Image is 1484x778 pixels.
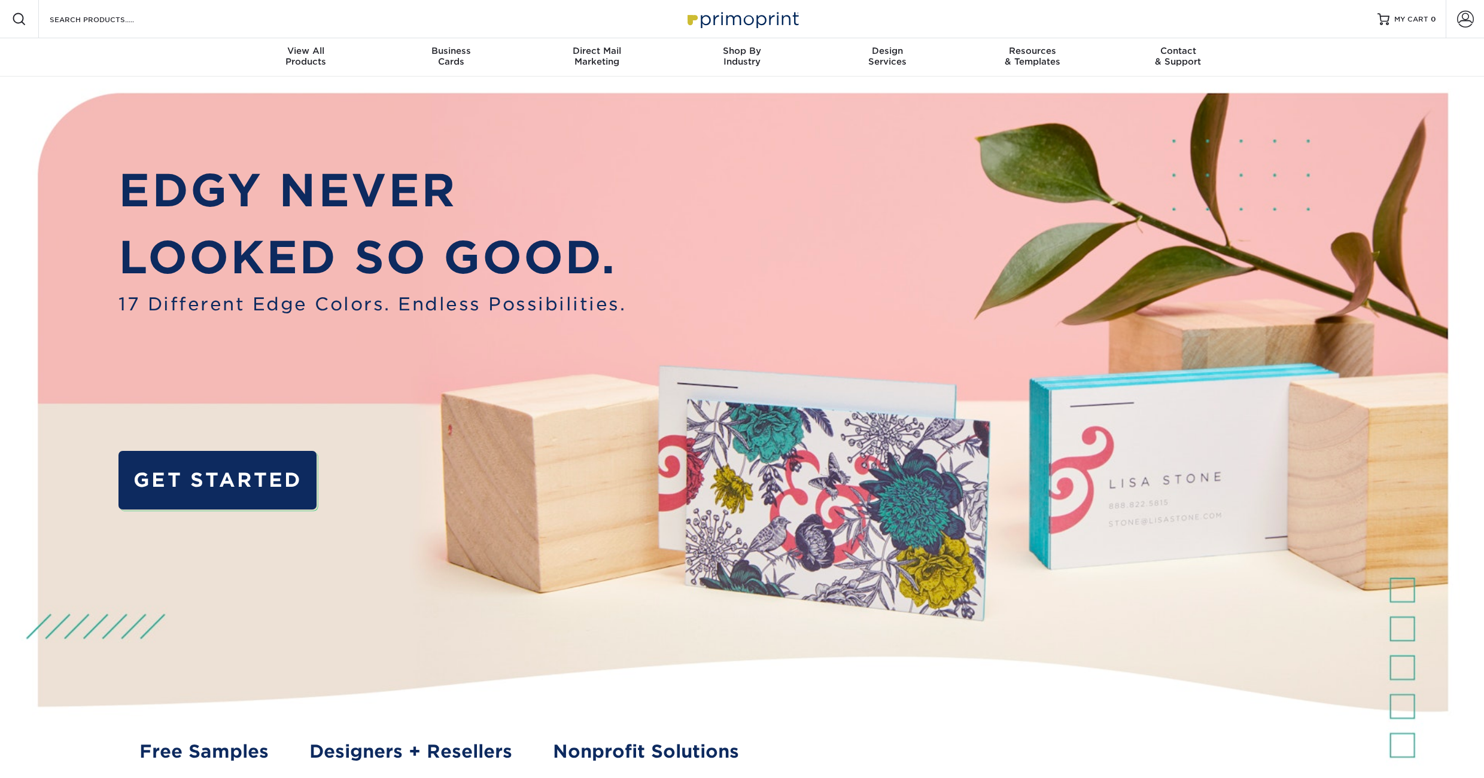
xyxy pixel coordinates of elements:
[1105,45,1251,67] div: & Support
[553,738,739,765] a: Nonprofit Solutions
[670,45,815,67] div: Industry
[1394,14,1428,25] span: MY CART
[1105,38,1251,77] a: Contact& Support
[309,738,512,765] a: Designers + Resellers
[233,38,379,77] a: View AllProducts
[1431,15,1436,23] span: 0
[1105,45,1251,56] span: Contact
[814,45,960,56] span: Design
[524,45,670,56] span: Direct Mail
[524,45,670,67] div: Marketing
[379,45,524,67] div: Cards
[960,45,1105,56] span: Resources
[682,6,802,32] img: Primoprint
[814,38,960,77] a: DesignServices
[118,291,626,318] span: 17 Different Edge Colors. Endless Possibilities.
[118,157,626,224] p: EDGY NEVER
[670,38,815,77] a: Shop ByIndustry
[960,45,1105,67] div: & Templates
[118,224,626,291] p: LOOKED SO GOOD.
[379,38,524,77] a: BusinessCards
[48,12,165,26] input: SEARCH PRODUCTS.....
[233,45,379,56] span: View All
[960,38,1105,77] a: Resources& Templates
[118,451,317,509] a: GET STARTED
[524,38,670,77] a: Direct MailMarketing
[670,45,815,56] span: Shop By
[139,738,269,765] a: Free Samples
[814,45,960,67] div: Services
[233,45,379,67] div: Products
[379,45,524,56] span: Business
